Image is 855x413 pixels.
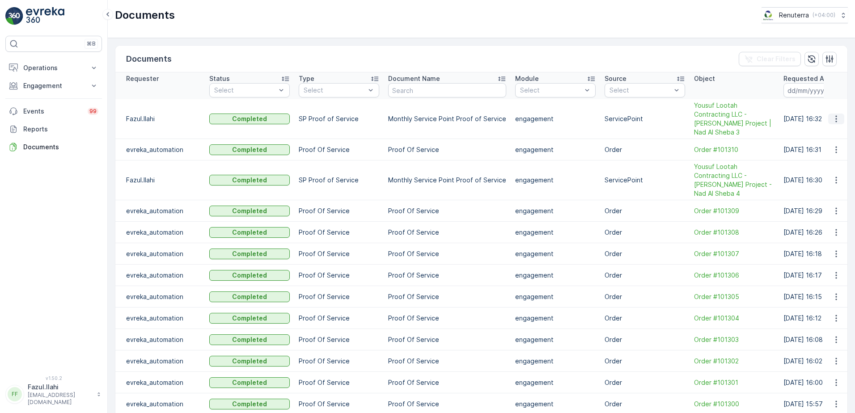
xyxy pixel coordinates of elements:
[694,378,775,387] a: Order #101301
[23,125,98,134] p: Reports
[5,102,102,120] a: Events99
[232,357,267,366] p: Completed
[694,292,775,301] span: Order #101305
[694,145,775,154] span: Order #101310
[232,400,267,409] p: Completed
[232,378,267,387] p: Completed
[762,7,848,23] button: Renuterra(+04:00)
[126,314,200,323] p: evreka_automation
[299,249,379,258] p: Proof Of Service
[5,120,102,138] a: Reports
[304,86,365,95] p: Select
[605,357,685,366] p: Order
[209,249,290,259] button: Completed
[515,145,596,154] p: engagement
[5,7,23,25] img: logo
[23,143,98,152] p: Documents
[209,377,290,388] button: Completed
[694,206,775,215] a: Order #101309
[299,145,379,154] p: Proof Of Service
[214,86,276,95] p: Select
[783,74,827,83] p: Requested At
[126,228,200,237] p: evreka_automation
[388,335,506,344] p: Proof Of Service
[8,387,22,401] div: FF
[299,357,379,366] p: Proof Of Service
[209,313,290,324] button: Completed
[388,249,506,258] p: Proof Of Service
[605,114,685,123] p: ServicePoint
[388,176,506,185] p: Monthly Service Point Proof of Service
[605,206,685,215] p: Order
[515,357,596,366] p: engagement
[232,314,267,323] p: Completed
[694,271,775,280] a: Order #101306
[388,74,440,83] p: Document Name
[299,292,379,301] p: Proof Of Service
[388,145,506,154] p: Proof Of Service
[209,227,290,238] button: Completed
[28,383,92,392] p: Fazul.Ilahi
[605,292,685,301] p: Order
[694,162,775,198] span: Yousuf Lootah Contracting LLC - [PERSON_NAME] Project - Nad Al Sheba 4
[388,114,506,123] p: Monthly Service Point Proof of Service
[209,114,290,124] button: Completed
[515,314,596,323] p: engagement
[388,378,506,387] p: Proof Of Service
[610,86,671,95] p: Select
[515,228,596,237] p: engagement
[515,271,596,280] p: engagement
[209,334,290,345] button: Completed
[209,270,290,281] button: Completed
[232,292,267,301] p: Completed
[126,357,200,366] p: evreka_automation
[299,314,379,323] p: Proof Of Service
[783,83,845,97] input: dd/mm/yyyy
[23,63,84,72] p: Operations
[694,335,775,344] a: Order #101303
[209,144,290,155] button: Completed
[126,271,200,280] p: evreka_automation
[299,271,379,280] p: Proof Of Service
[87,40,96,47] p: ⌘B
[694,357,775,366] span: Order #101302
[694,249,775,258] a: Order #101307
[605,400,685,409] p: Order
[762,10,775,20] img: Screenshot_2024-07-26_at_13.33.01.png
[115,8,175,22] p: Documents
[605,271,685,280] p: Order
[126,53,172,65] p: Documents
[126,335,200,344] p: evreka_automation
[388,400,506,409] p: Proof Of Service
[209,356,290,367] button: Completed
[515,249,596,258] p: engagement
[388,357,506,366] p: Proof Of Service
[26,7,64,25] img: logo_light-DOdMpM7g.png
[299,74,314,83] p: Type
[5,77,102,95] button: Engagement
[126,114,200,123] p: Fazul.Ilahi
[126,145,200,154] p: evreka_automation
[5,383,102,406] button: FFFazul.Ilahi[EMAIL_ADDRESS][DOMAIN_NAME]
[694,400,775,409] a: Order #101300
[209,399,290,409] button: Completed
[757,55,796,63] p: Clear Filters
[126,249,200,258] p: evreka_automation
[694,314,775,323] a: Order #101304
[126,378,200,387] p: evreka_automation
[694,228,775,237] a: Order #101308
[605,176,685,185] p: ServicePoint
[209,206,290,216] button: Completed
[89,108,97,115] p: 99
[388,83,506,97] input: Search
[232,271,267,280] p: Completed
[299,114,379,123] p: SP Proof of Service
[388,228,506,237] p: Proof Of Service
[605,335,685,344] p: Order
[232,114,267,123] p: Completed
[232,249,267,258] p: Completed
[126,206,200,215] p: evreka_automation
